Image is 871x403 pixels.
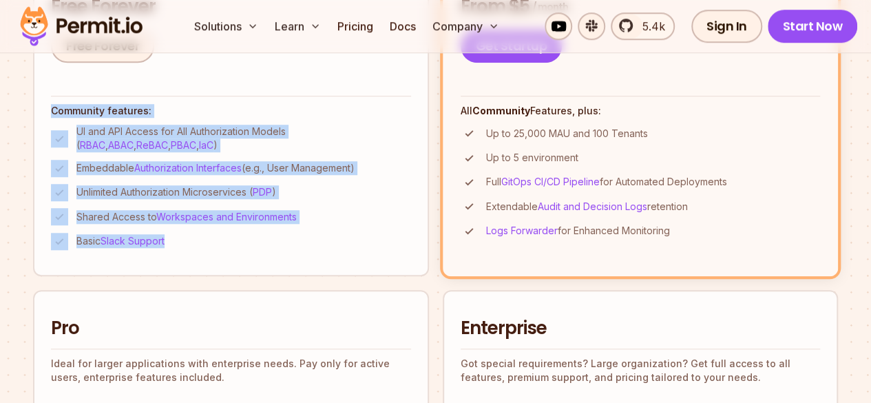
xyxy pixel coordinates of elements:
[332,12,379,40] a: Pricing
[427,12,505,40] button: Company
[486,127,648,141] p: Up to 25,000 MAU and 100 Tenants
[171,139,196,151] a: PBAC
[634,18,665,34] span: 5.4k
[76,234,165,248] p: Basic
[189,12,264,40] button: Solutions
[136,139,168,151] a: ReBAC
[80,139,105,151] a: RBAC
[486,200,688,214] p: Extendable retention
[76,185,276,199] p: Unlimited Authorization Microservices ( )
[269,12,326,40] button: Learn
[108,139,134,151] a: ABAC
[486,224,670,238] p: for Enhanced Monitoring
[472,105,530,116] strong: Community
[14,3,149,50] img: Permit logo
[101,235,165,247] a: Slack Support
[76,210,297,224] p: Shared Access to
[156,211,297,223] a: Workspaces and Environments
[51,104,411,118] h4: Community features:
[461,104,821,118] h4: All Features, plus:
[461,357,821,384] p: Got special requirements? Large organization? Get full access to all features, premium support, a...
[134,162,242,174] a: Authorization Interfaces
[768,10,858,43] a: Start Now
[199,139,213,151] a: IaC
[51,357,411,384] p: Ideal for larger applications with enterprise needs. Pay only for active users, enterprise featur...
[76,125,411,152] p: UI and API Access for All Authorization Models ( , , , , )
[691,10,762,43] a: Sign In
[538,200,647,212] a: Audit and Decision Logs
[253,186,272,198] a: PDP
[611,12,675,40] a: 5.4k
[486,151,578,165] p: Up to 5 environment
[51,316,411,341] h2: Pro
[76,161,355,175] p: Embeddable (e.g., User Management)
[461,316,821,341] h2: Enterprise
[486,225,558,236] a: Logs Forwarder
[486,175,727,189] p: Full for Automated Deployments
[384,12,421,40] a: Docs
[501,176,600,187] a: GitOps CI/CD Pipeline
